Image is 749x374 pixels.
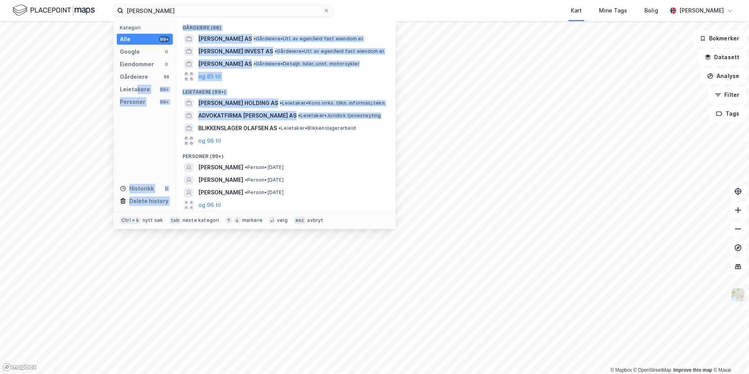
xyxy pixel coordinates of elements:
[120,47,140,56] div: Google
[693,31,746,46] button: Bokmerker
[163,185,170,192] div: 0
[176,83,396,97] div: Leietakere (99+)
[710,336,749,374] iframe: Chat Widget
[198,188,243,197] span: [PERSON_NAME]
[245,164,284,171] span: Person • [DATE]
[198,72,221,81] button: og 85 til
[120,85,150,94] div: Leietakere
[253,61,360,67] span: Gårdeiere • Detaljh. biler, unnt. motorsykler
[644,6,658,15] div: Bolig
[198,200,221,210] button: og 96 til
[245,189,247,195] span: •
[198,111,297,120] span: ADVOKATFIRMA [PERSON_NAME] AS
[571,6,582,15] div: Kart
[120,34,130,44] div: Alle
[159,99,170,105] div: 99+
[120,25,173,31] div: Kategori
[279,125,356,131] span: Leietaker • Blikkenslagerarbeid
[253,36,256,42] span: •
[610,367,632,373] a: Mapbox
[176,18,396,33] div: Gårdeiere (88)
[13,4,95,17] img: logo.f888ab2527a4732fd821a326f86c7f29.svg
[123,5,323,16] input: Søk på adresse, matrikkel, gårdeiere, leietakere eller personer
[700,68,746,84] button: Analyse
[163,49,170,55] div: 0
[120,184,154,193] div: Historikk
[176,147,396,161] div: Personer (99+)
[298,113,381,119] span: Leietaker • Juridisk tjenesteyting
[253,61,256,67] span: •
[198,34,252,44] span: [PERSON_NAME] AS
[679,6,724,15] div: [PERSON_NAME]
[698,49,746,65] button: Datasett
[298,113,300,118] span: •
[599,6,627,15] div: Mine Tags
[198,175,243,185] span: [PERSON_NAME]
[198,136,221,145] button: og 96 til
[198,163,243,172] span: [PERSON_NAME]
[245,177,247,183] span: •
[294,216,306,224] div: esc
[275,48,277,54] span: •
[169,216,181,224] div: tab
[708,87,746,103] button: Filter
[143,217,163,223] div: nytt søk
[159,86,170,93] div: 99+
[163,61,170,67] div: 0
[120,60,154,69] div: Eiendommer
[253,36,364,42] span: Gårdeiere • Utl. av egen/leid fast eiendom el.
[120,72,148,82] div: Gårdeiere
[2,363,37,372] a: Mapbox homepage
[120,216,141,224] div: Ctrl + k
[198,47,273,56] span: [PERSON_NAME] INVEST AS
[279,125,281,131] span: •
[242,217,262,223] div: markere
[198,98,278,108] span: [PERSON_NAME] HOLDING AS
[198,59,252,69] span: [PERSON_NAME] AS
[245,177,284,183] span: Person • [DATE]
[280,100,282,106] span: •
[120,97,145,107] div: Personer
[307,217,323,223] div: avbryt
[280,100,386,106] span: Leietaker • Kons.virks. tilkn. informasj.tekn.
[163,74,170,80] div: 88
[198,123,277,133] span: BLIKKENSLAGER OLAFSEN AS
[159,36,170,42] div: 99+
[709,106,746,122] button: Tags
[183,217,219,223] div: neste kategori
[673,367,712,373] a: Improve this map
[275,48,385,54] span: Gårdeiere • Utl. av egen/leid fast eiendom el.
[633,367,671,373] a: OpenStreetMap
[129,196,168,206] div: Delete history
[710,336,749,374] div: Kontrollprogram for chat
[277,217,288,223] div: velg
[731,287,745,302] img: Z
[245,164,247,170] span: •
[245,189,284,196] span: Person • [DATE]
